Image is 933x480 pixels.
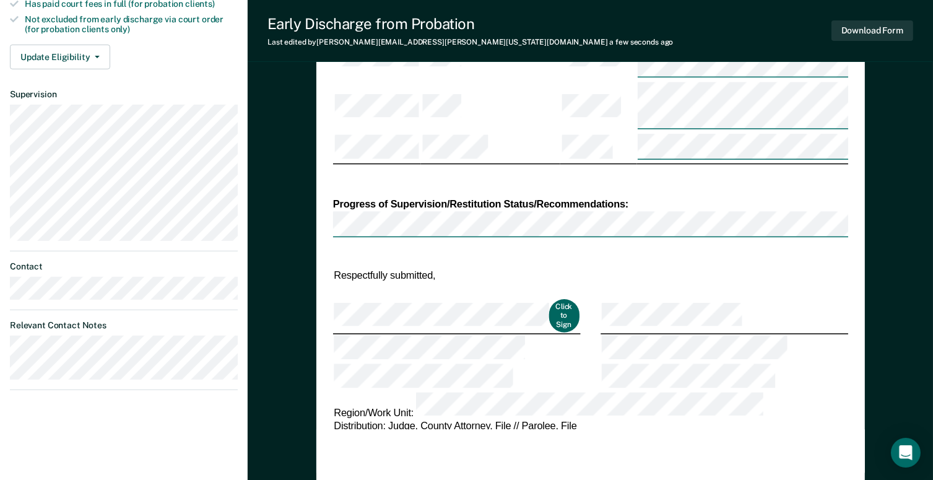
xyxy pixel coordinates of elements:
[267,38,674,46] div: Last edited by [PERSON_NAME][EMAIL_ADDRESS][PERSON_NAME][US_STATE][DOMAIN_NAME]
[10,320,238,331] dt: Relevant Contact Notes
[333,391,848,433] td: Region/Work Unit: Distribution: Judge, County Attorney, File // Parolee, File
[549,299,579,333] button: Click to Sign
[610,38,674,46] span: a few seconds ago
[10,89,238,100] dt: Supervision
[10,45,110,69] button: Update Eligibility
[333,268,580,283] td: Respectfully submitted,
[111,24,130,34] span: only)
[25,14,238,35] div: Not excluded from early discharge via court order (for probation clients
[10,261,238,272] dt: Contact
[891,438,921,468] div: Open Intercom Messenger
[831,20,913,41] button: Download Form
[333,198,848,211] div: Progress of Supervision/Restitution Status/Recommendations:
[267,15,674,33] div: Early Discharge from Probation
